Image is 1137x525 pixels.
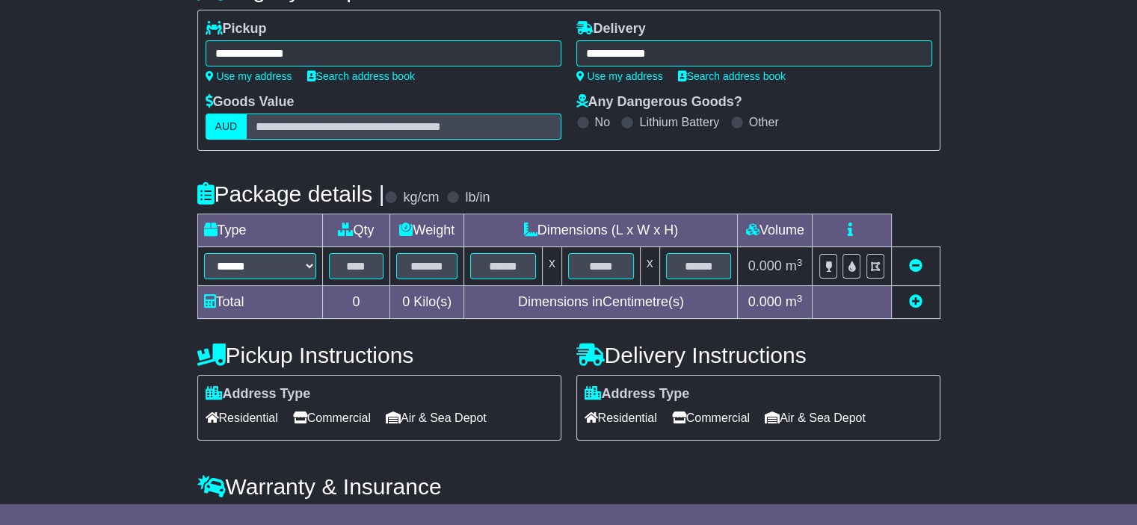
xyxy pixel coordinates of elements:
[464,286,738,319] td: Dimensions in Centimetre(s)
[797,293,803,304] sup: 3
[749,115,779,129] label: Other
[786,258,803,273] span: m
[206,114,247,140] label: AUD
[585,406,657,429] span: Residential
[797,257,803,268] sup: 3
[748,294,782,309] span: 0.000
[909,294,922,309] a: Add new item
[197,181,385,206] h4: Package details |
[197,343,561,367] h4: Pickup Instructions
[585,386,690,403] label: Address Type
[576,94,742,111] label: Any Dangerous Goods?
[197,474,940,499] h4: Warranty & Insurance
[206,406,278,429] span: Residential
[542,247,561,286] td: x
[206,70,292,82] a: Use my address
[576,21,646,37] label: Delivery
[390,214,464,247] td: Weight
[678,70,786,82] a: Search address book
[748,258,782,273] span: 0.000
[403,190,439,206] label: kg/cm
[322,214,390,247] td: Qty
[293,406,371,429] span: Commercial
[786,294,803,309] span: m
[640,247,659,286] td: x
[206,386,311,403] label: Address Type
[576,343,940,367] h4: Delivery Instructions
[576,70,663,82] a: Use my address
[595,115,610,129] label: No
[465,190,490,206] label: lb/in
[390,286,464,319] td: Kilo(s)
[639,115,719,129] label: Lithium Battery
[307,70,415,82] a: Search address book
[322,286,390,319] td: 0
[765,406,866,429] span: Air & Sea Depot
[402,294,410,309] span: 0
[197,286,322,319] td: Total
[206,21,267,37] label: Pickup
[672,406,750,429] span: Commercial
[386,406,487,429] span: Air & Sea Depot
[464,214,738,247] td: Dimensions (L x W x H)
[197,214,322,247] td: Type
[206,94,295,111] label: Goods Value
[909,258,922,273] a: Remove this item
[738,214,813,247] td: Volume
